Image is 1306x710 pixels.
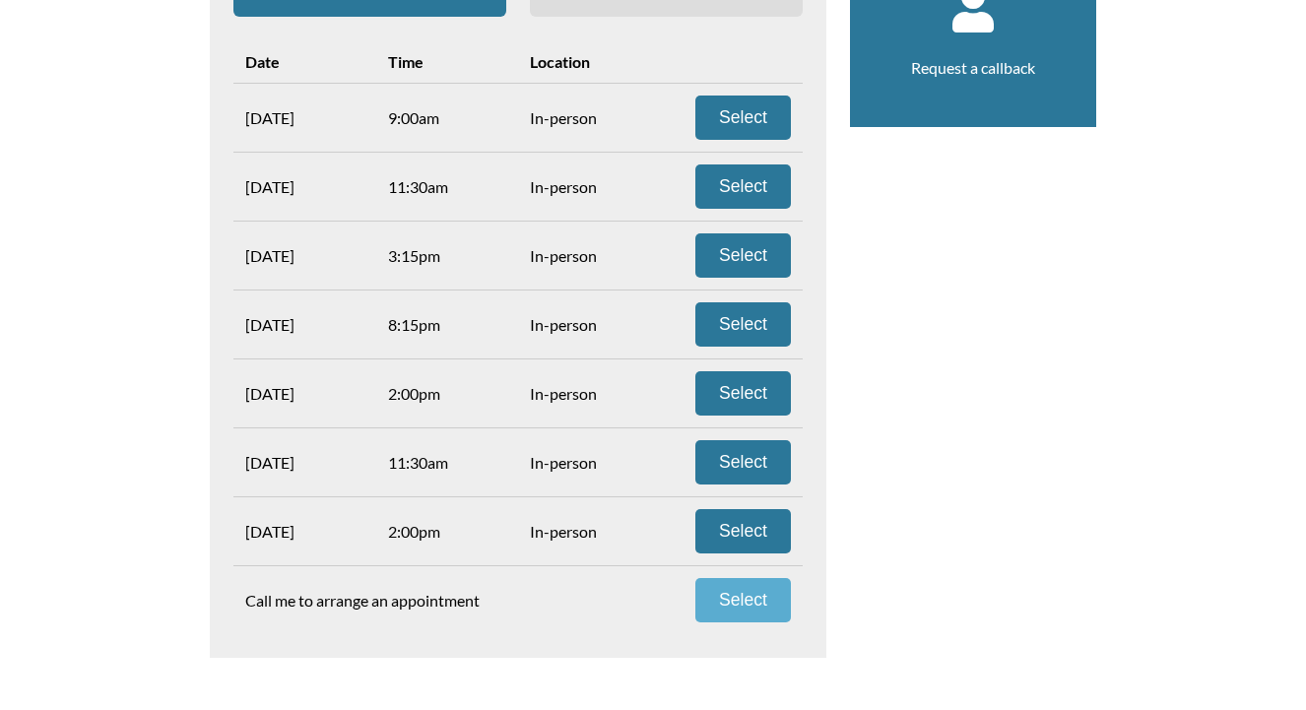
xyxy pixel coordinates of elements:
div: [DATE] [233,234,376,277]
div: 8:15pm [376,303,519,346]
div: In-person [518,441,661,484]
div: [DATE] [233,510,376,552]
button: Select Thu 18 Sep 2:00pm in-person [695,371,791,416]
div: [DATE] [233,303,376,346]
button: Select Sat 13 Sep 11:30am in-person [695,164,791,209]
div: Date [233,40,376,83]
div: 9:00am [376,97,519,139]
div: [DATE] [233,441,376,484]
div: Location [518,40,661,83]
div: In-person [518,303,661,346]
div: In-person [518,97,661,139]
a: Request a callback [911,58,1035,77]
button: Select Wed 17 Sep 8:15pm in-person [695,302,791,347]
button: Select callback [695,578,791,622]
button: Select Fri 19 Sep 11:30am in-person [695,440,791,484]
div: [DATE] [233,165,376,208]
div: [DATE] [233,97,376,139]
button: Select Sat 13 Sep 9:00am in-person [695,96,791,140]
button: Select Fri 19 Sep 2:00pm in-person [695,509,791,553]
div: 11:30am [376,165,519,208]
div: In-person [518,165,661,208]
div: 2:00pm [376,372,519,415]
div: 2:00pm [376,510,519,552]
div: [DATE] [233,372,376,415]
div: 11:30am [376,441,519,484]
div: 3:15pm [376,234,519,277]
div: In-person [518,234,661,277]
button: Select Wed 17 Sep 3:15pm in-person [695,233,791,278]
div: Time [376,40,519,83]
div: In-person [518,510,661,552]
div: Call me to arrange an appointment [233,579,661,621]
div: In-person [518,372,661,415]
